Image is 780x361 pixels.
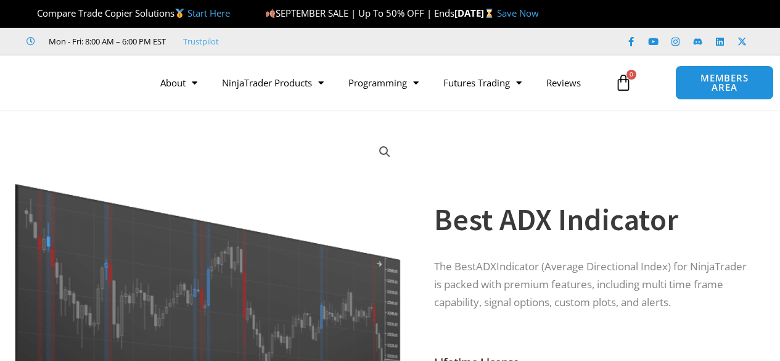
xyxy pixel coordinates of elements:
img: LogoAI | Affordable Indicators – NinjaTrader [12,60,144,105]
img: ⌛ [485,9,494,18]
a: Start Here [187,7,230,19]
span: Compare Trade Copier Solutions [27,7,230,19]
span: Indicator ( [496,259,544,273]
a: NinjaTrader Products [210,68,336,97]
nav: Menu [148,68,609,97]
span: SEPTEMBER SALE | Up To 50% OFF | Ends [265,7,454,19]
a: Reviews [534,68,593,97]
span: Mon - Fri: 8:00 AM – 6:00 PM EST [46,34,166,49]
span: for NinjaTrader is packed with premium features, including multi time frame capability, signal op... [434,259,747,309]
a: 0 [596,65,651,101]
img: 🥇 [175,9,184,18]
a: Futures Trading [431,68,534,97]
strong: [DATE] [454,7,497,19]
a: View full-screen image gallery [374,141,396,163]
img: 🏆 [27,9,36,18]
a: Programming [336,68,431,97]
a: Save Now [497,7,539,19]
span: MEMBERS AREA [688,73,760,92]
span: ADX [476,259,496,273]
h1: Best ADX Indicator [434,198,750,241]
a: MEMBERS AREA [675,65,773,100]
a: Trustpilot [183,34,219,49]
img: 🍂 [266,9,275,18]
span: Average Directional Index) [544,259,671,273]
span: 0 [626,70,636,80]
a: About [148,68,210,97]
span: The Best [434,259,476,273]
